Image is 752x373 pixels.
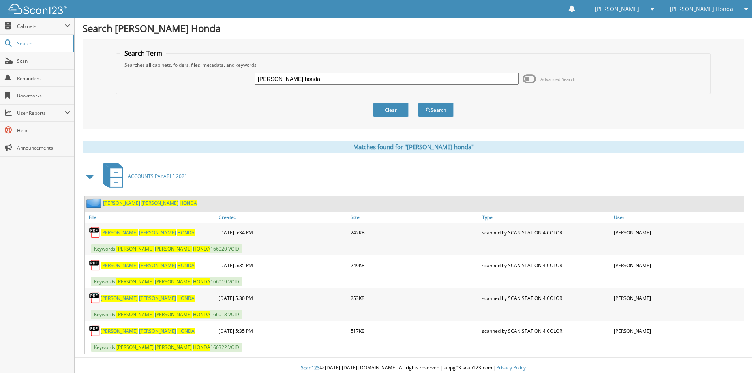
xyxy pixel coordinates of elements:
span: [PERSON_NAME] [116,344,154,351]
div: Searches all cabinets, folders, files, metadata, and keywords [120,62,706,68]
img: PDF.png [89,325,101,337]
span: HONDA [193,278,210,285]
span: Cabinets [17,23,65,30]
img: PDF.png [89,227,101,238]
span: HONDA [193,311,210,318]
span: [PERSON_NAME] [101,262,138,269]
img: PDF.png [89,259,101,271]
img: PDF.png [89,292,101,304]
span: [PERSON_NAME] [155,311,192,318]
span: [PERSON_NAME] [101,229,138,236]
span: HONDA [193,344,210,351]
div: [PERSON_NAME] [612,323,744,339]
a: Size [349,212,480,223]
div: Matches found for "[PERSON_NAME] honda" [83,141,744,153]
a: [PERSON_NAME] [PERSON_NAME] HONDA [103,200,197,206]
span: [PERSON_NAME] [101,328,138,334]
span: [PERSON_NAME] [116,311,154,318]
span: [PERSON_NAME] [139,229,176,236]
div: [PERSON_NAME] [612,290,744,306]
span: [PERSON_NAME] [155,246,192,252]
span: HONDA [180,200,197,206]
span: [PERSON_NAME] [155,278,192,285]
span: Reminders [17,75,70,82]
div: 517KB [349,323,480,339]
div: [DATE] 5:35 PM [217,323,349,339]
span: Keywords: 166020 VOID [91,244,242,253]
div: 249KB [349,257,480,273]
img: scan123-logo-white.svg [8,4,67,14]
span: Keywords: 166322 VOID [91,343,242,352]
button: Search [418,103,454,117]
a: Privacy Policy [496,364,526,371]
span: [PERSON_NAME] [595,7,639,11]
button: Clear [373,103,409,117]
span: [PERSON_NAME] [139,262,176,269]
a: File [85,212,217,223]
span: Bookmarks [17,92,70,99]
span: HONDA [177,295,195,302]
span: HONDA [177,229,195,236]
div: [DATE] 5:34 PM [217,225,349,240]
span: HONDA [177,328,195,334]
span: [PERSON_NAME] [155,344,192,351]
span: Announcements [17,144,70,151]
span: [PERSON_NAME] [116,278,154,285]
span: Keywords: 166018 VOID [91,310,242,319]
span: ACCOUNTS PAYABLE 2021 [128,173,187,180]
a: Type [480,212,612,223]
span: [PERSON_NAME] [139,295,176,302]
a: Created [217,212,349,223]
div: [DATE] 5:35 PM [217,257,349,273]
span: HONDA [193,246,210,252]
span: [PERSON_NAME] [103,200,140,206]
a: [PERSON_NAME] [PERSON_NAME] HONDA [101,229,195,236]
span: [PERSON_NAME] [139,328,176,334]
span: Advanced Search [540,76,576,82]
span: HONDA [177,262,195,269]
legend: Search Term [120,49,166,58]
a: [PERSON_NAME] [PERSON_NAME] HONDA [101,262,195,269]
div: 253KB [349,290,480,306]
div: scanned by SCAN STATION 4 COLOR [480,257,612,273]
a: User [612,212,744,223]
div: scanned by SCAN STATION 4 COLOR [480,225,612,240]
span: User Reports [17,110,65,116]
span: [PERSON_NAME] Honda [670,7,733,11]
span: [PERSON_NAME] [141,200,178,206]
span: Scan [17,58,70,64]
div: scanned by SCAN STATION 4 COLOR [480,323,612,339]
img: folder2.png [86,198,103,208]
div: [DATE] 5:30 PM [217,290,349,306]
div: [PERSON_NAME] [612,257,744,273]
div: [PERSON_NAME] [612,225,744,240]
iframe: Chat Widget [713,335,752,373]
span: Scan123 [301,364,320,371]
div: 242KB [349,225,480,240]
span: Help [17,127,70,134]
div: scanned by SCAN STATION 4 COLOR [480,290,612,306]
a: [PERSON_NAME] [PERSON_NAME] HONDA [101,328,195,334]
span: Keywords: 166019 VOID [91,277,242,286]
span: Search [17,40,69,47]
a: ACCOUNTS PAYABLE 2021 [98,161,187,192]
a: [PERSON_NAME] [PERSON_NAME] HONDA [101,295,195,302]
span: [PERSON_NAME] [101,295,138,302]
h1: Search [PERSON_NAME] Honda [83,22,744,35]
span: [PERSON_NAME] [116,246,154,252]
